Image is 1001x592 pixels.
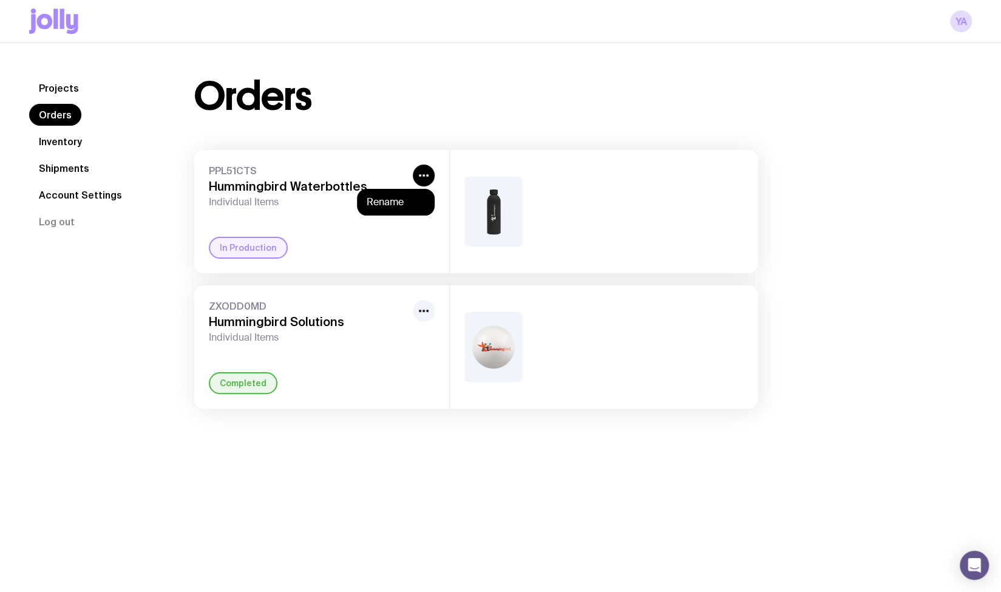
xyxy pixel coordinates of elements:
[209,237,288,259] div: In Production
[209,179,408,194] h3: Hummingbird Waterbottles
[29,77,89,99] a: Projects
[209,315,408,329] h3: Hummingbird Solutions
[950,10,972,32] a: YA
[209,300,408,312] span: ZXODD0MD
[960,551,989,580] div: Open Intercom Messenger
[29,157,99,179] a: Shipments
[209,332,408,344] span: Individual Items
[367,196,425,208] button: Rename
[29,104,81,126] a: Orders
[29,131,92,152] a: Inventory
[29,184,132,206] a: Account Settings
[29,211,84,233] button: Log out
[194,77,311,116] h1: Orders
[209,165,408,177] span: PPL51CTS
[209,196,408,208] span: Individual Items
[209,372,277,394] div: Completed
